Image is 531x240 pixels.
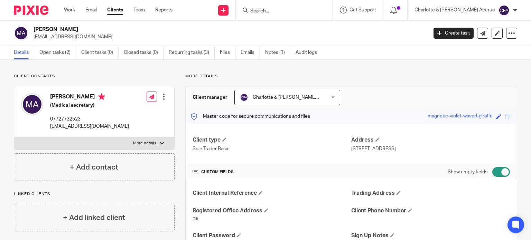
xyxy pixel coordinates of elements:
[124,46,164,59] a: Closed tasks (0)
[14,26,28,40] img: svg%3E
[107,7,123,13] a: Clients
[193,232,351,239] h4: Client Password
[265,46,290,59] a: Notes (1)
[85,7,97,13] a: Email
[185,74,517,79] p: More details
[350,8,376,12] span: Get Support
[193,169,351,175] h4: CUSTOM FIELDS
[133,141,156,146] p: More details
[50,116,129,123] p: 07727732523
[351,136,510,144] h4: Address
[14,46,34,59] a: Details
[193,216,198,221] span: na
[240,93,248,102] img: svg%3E
[351,190,510,197] h4: Trading Address
[250,8,312,15] input: Search
[351,232,510,239] h4: Sign Up Notes
[81,46,119,59] a: Client tasks (0)
[220,46,235,59] a: Files
[193,136,351,144] h4: Client type
[133,7,145,13] a: Team
[155,7,173,13] a: Reports
[34,26,345,33] h2: [PERSON_NAME]
[70,162,118,173] h4: + Add contact
[14,6,48,15] img: Pixie
[428,113,493,121] div: magnetic-violet-waved-giraffe
[98,93,105,100] i: Primary
[193,145,351,152] p: Sole Trader Basic
[14,74,175,79] p: Client contacts
[414,7,495,13] p: Charlotte & [PERSON_NAME] Accrue
[351,207,510,214] h4: Client Phone Number
[50,123,129,130] p: [EMAIL_ADDRESS][DOMAIN_NAME]
[50,102,129,109] h5: (Medical secretary)
[296,46,322,59] a: Audit logs
[193,190,351,197] h4: Client Internal Reference
[499,5,510,16] img: svg%3E
[63,212,125,223] h4: + Add linked client
[21,93,43,115] img: svg%3E
[434,28,474,39] a: Create task
[351,145,510,152] p: [STREET_ADDRESS]
[34,33,423,40] p: [EMAIL_ADDRESS][DOMAIN_NAME]
[64,7,75,13] a: Work
[14,191,175,197] p: Linked clients
[39,46,76,59] a: Open tasks (2)
[193,94,227,101] h3: Client manager
[241,46,260,59] a: Emails
[169,46,215,59] a: Recurring tasks (3)
[50,93,129,102] h4: [PERSON_NAME]
[191,113,310,120] p: Master code for secure communications and files
[448,169,487,175] label: Show empty fields
[253,95,333,100] span: Charlotte & [PERSON_NAME] Accrue
[193,207,351,214] h4: Registered Office Address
